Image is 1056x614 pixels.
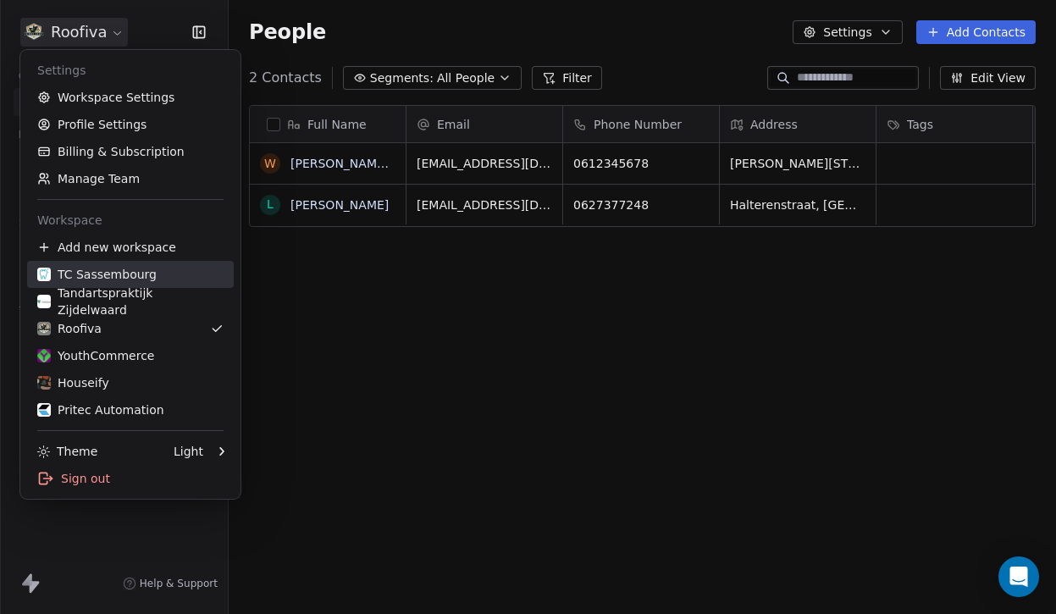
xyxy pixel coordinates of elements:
a: Manage Team [27,165,234,192]
img: cropped-favo.png [37,268,51,281]
img: Afbeelding1.png [37,376,51,390]
a: Billing & Subscription [27,138,234,165]
img: YC%20tumbnail%20flavicon.png [37,349,51,362]
div: Settings [27,57,234,84]
a: Profile Settings [27,111,234,138]
div: Add new workspace [27,234,234,261]
img: Roofiva%20logo%20flavicon.png [37,322,51,335]
div: Tandartspraktijk Zijdelwaard [37,285,224,318]
div: TC Sassembourg [37,266,157,283]
div: YouthCommerce [37,347,154,364]
img: b646f82e.png [37,403,51,417]
div: Light [174,443,203,460]
div: Pritec Automation [37,401,164,418]
img: cropped-Favicon-Zijdelwaard.webp [37,295,51,308]
div: Workspace [27,207,234,234]
div: Roofiva [37,320,102,337]
div: Houseify [37,374,109,391]
a: Workspace Settings [27,84,234,111]
div: Theme [37,443,97,460]
div: Sign out [27,465,234,492]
